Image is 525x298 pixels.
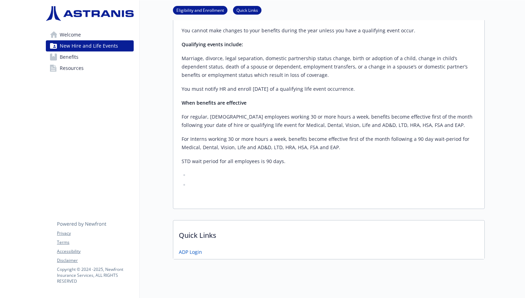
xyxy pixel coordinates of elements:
[46,40,134,51] a: New Hire and Life Events
[182,54,476,79] p: Marriage, divorce, legal separation, domestic partnership status change, birth or adoption of a c...
[57,239,133,245] a: Terms
[60,29,81,40] span: Welcome
[60,40,118,51] span: New Hire and Life Events
[57,266,133,284] p: Copyright © 2024 - 2025 , Newfront Insurance Services, ALL RIGHTS RESERVED
[182,41,243,48] strong: Qualifying events include:
[182,135,476,152] p: For Interns working 30 or more hours a week, benefits become effective first of the month followi...
[57,230,133,236] a: Privacy
[173,220,484,246] p: Quick Links
[182,85,476,93] p: You must notify HR and enroll [DATE] of a qualifying life event occurrence.
[182,157,476,166] p: STD wait period for all employees is 90 days.
[182,26,476,35] p: You cannot make changes to your benefits during the year unless you have a qualifying event occur.
[60,51,78,63] span: Benefits
[179,248,202,256] a: ADP Login
[182,113,476,129] p: For regular, [DEMOGRAPHIC_DATA] employees working 30 or more hours a week, benefits become effect...
[46,29,134,40] a: Welcome
[57,248,133,255] a: Accessibility
[57,257,133,264] a: Disclaimer
[233,7,261,13] a: Quick Links
[173,7,227,13] a: Eligibility and Enrollment
[46,51,134,63] a: Benefits
[46,63,134,74] a: Resources
[60,63,84,74] span: Resources
[182,99,247,106] strong: When benefits are effective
